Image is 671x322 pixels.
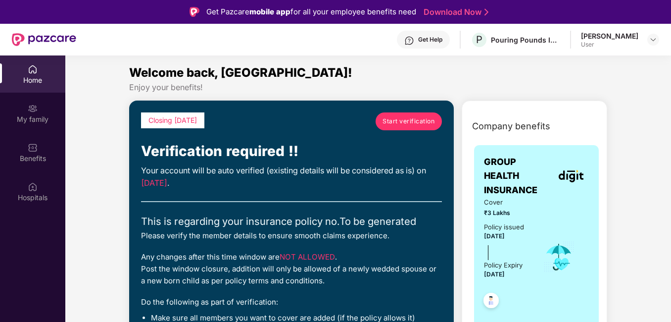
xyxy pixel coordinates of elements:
[129,82,607,93] div: Enjoy your benefits!
[484,197,529,208] span: Cover
[206,6,416,18] div: Get Pazcare for all your employee benefits need
[190,7,199,17] img: Logo
[141,214,442,230] div: This is regarding your insurance policy no. To be generated
[484,270,505,278] span: [DATE]
[148,116,197,124] span: Closing [DATE]
[559,170,583,182] img: insurerLogo
[141,230,442,242] div: Please verify the member details to ensure smooth claims experience.
[376,112,442,130] a: Start verification
[12,33,76,46] img: New Pazcare Logo
[28,182,38,192] img: svg+xml;base64,PHN2ZyBpZD0iSG9zcGl0YWxzIiB4bWxucz0iaHR0cDovL3d3dy53My5vcmcvMjAwMC9zdmciIHdpZHRoPS...
[581,41,638,49] div: User
[28,104,38,113] img: svg+xml;base64,PHN2ZyB3aWR0aD0iMjAiIGhlaWdodD0iMjAiIHZpZXdCb3g9IjAgMCAyMCAyMCIgZmlsbD0ibm9uZSIgeG...
[28,64,38,74] img: svg+xml;base64,PHN2ZyBpZD0iSG9tZSIgeG1sbnM9Imh0dHA6Ly93d3cudzMub3JnLzIwMDAvc3ZnIiB3aWR0aD0iMjAiIG...
[484,7,488,17] img: Stroke
[484,222,524,232] div: Policy issued
[418,36,442,44] div: Get Help
[280,252,335,262] span: NOT ALLOWED
[129,65,352,80] span: Welcome back, [GEOGRAPHIC_DATA]!
[141,251,442,286] div: Any changes after this time window are . Post the window closure, addition will only be allowed o...
[141,178,167,188] span: [DATE]
[141,140,442,162] div: Verification required !!
[649,36,657,44] img: svg+xml;base64,PHN2ZyBpZD0iRHJvcGRvd24tMzJ4MzIiIHhtbG5zPSJodHRwOi8vd3d3LnczLm9yZy8yMDAwL3N2ZyIgd2...
[141,296,442,308] div: Do the following as part of verification:
[581,31,638,41] div: [PERSON_NAME]
[491,35,560,45] div: Pouring Pounds India Pvt Ltd (CashKaro and EarnKaro)
[383,116,434,126] span: Start verification
[404,36,414,46] img: svg+xml;base64,PHN2ZyBpZD0iSGVscC0zMngzMiIgeG1sbnM9Imh0dHA6Ly93d3cudzMub3JnLzIwMDAvc3ZnIiB3aWR0aD...
[472,119,550,133] span: Company benefits
[28,143,38,153] img: svg+xml;base64,PHN2ZyBpZD0iQmVuZWZpdHMiIHhtbG5zPSJodHRwOi8vd3d3LnczLm9yZy8yMDAwL3N2ZyIgd2lkdGg9Ij...
[484,209,529,218] span: ₹3 Lakhs
[484,232,505,240] span: [DATE]
[479,290,503,314] img: svg+xml;base64,PHN2ZyB4bWxucz0iaHR0cDovL3d3dy53My5vcmcvMjAwMC9zdmciIHdpZHRoPSI0OC45NDMiIGhlaWdodD...
[141,164,442,189] div: Your account will be auto verified (existing details will be considered as is) on .
[484,260,523,270] div: Policy Expiry
[424,7,485,17] a: Download Now
[484,155,554,197] span: GROUP HEALTH INSURANCE
[476,34,482,46] span: P
[249,7,290,16] strong: mobile app
[543,241,575,273] img: icon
